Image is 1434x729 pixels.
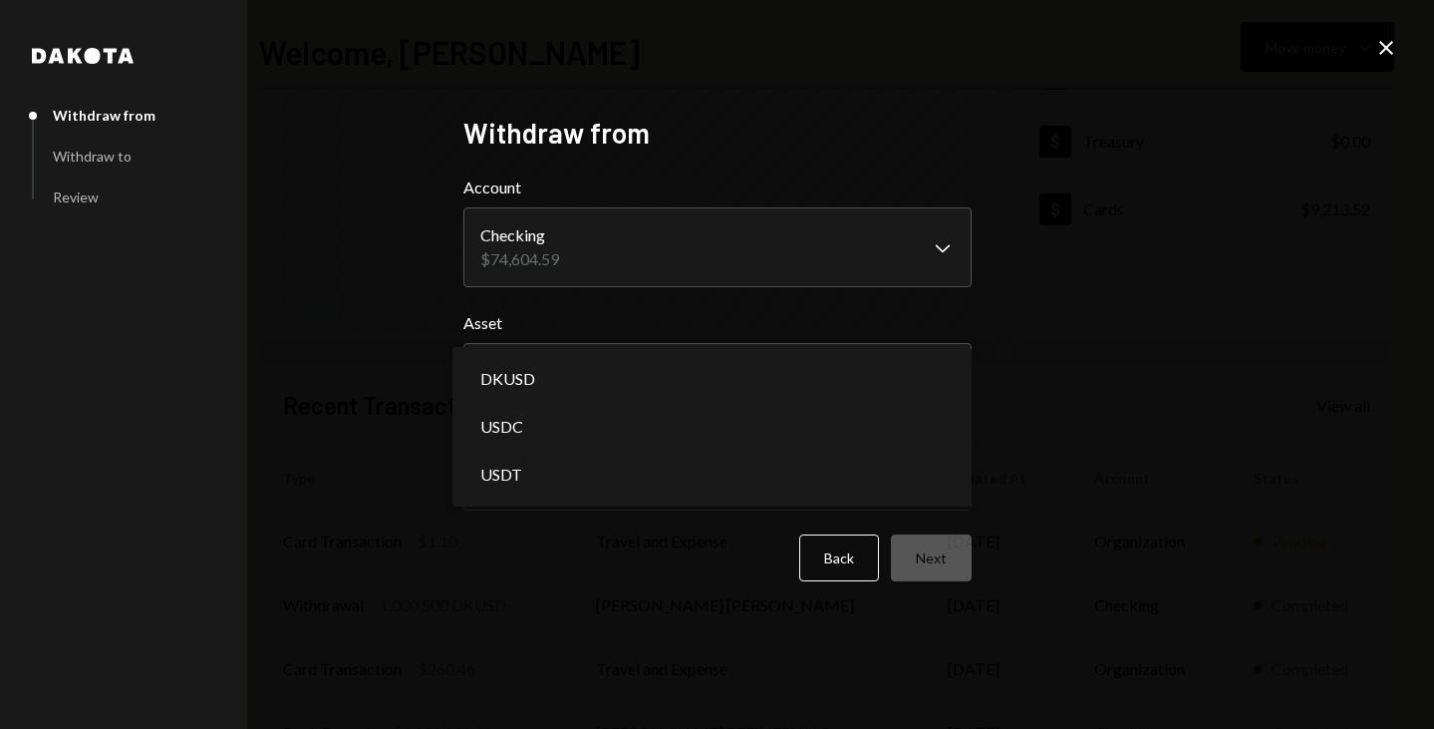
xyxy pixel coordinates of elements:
span: USDT [480,463,522,487]
div: Review [53,188,99,205]
h2: Withdraw from [463,114,972,153]
div: Withdraw to [53,148,132,165]
label: Asset [463,311,972,335]
span: USDC [480,415,523,439]
span: DKUSD [480,367,535,391]
button: Asset [463,343,972,399]
button: Account [463,207,972,287]
div: Withdraw from [53,107,155,124]
label: Account [463,176,972,199]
